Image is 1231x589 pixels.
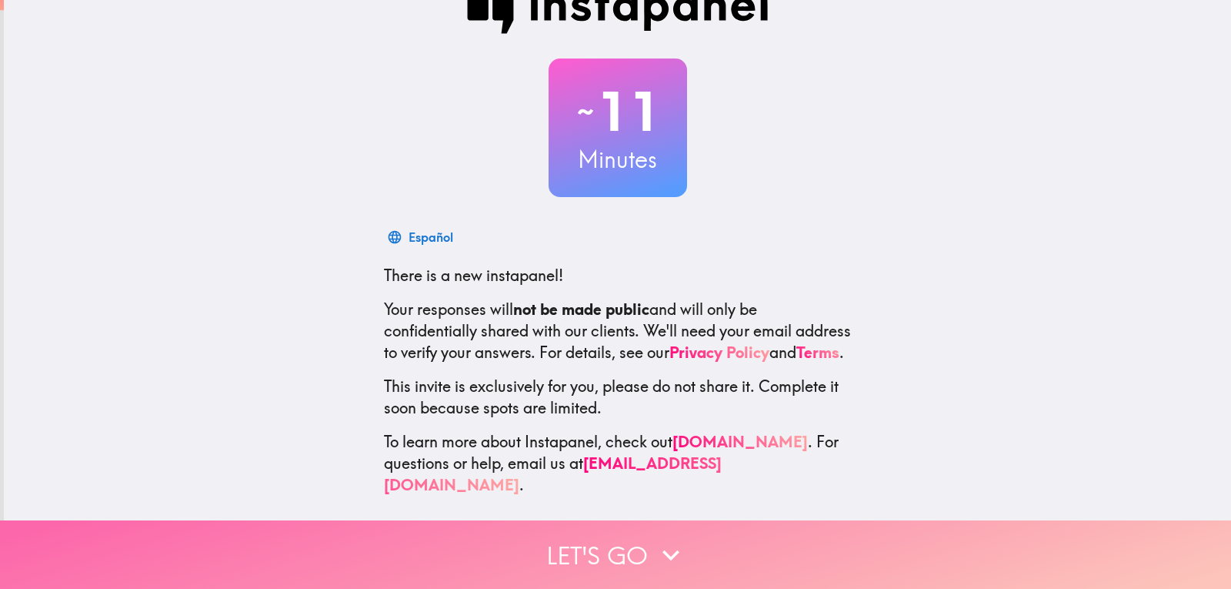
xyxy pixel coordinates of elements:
p: This invite is exclusively for you, please do not share it. Complete it soon because spots are li... [384,376,852,419]
h3: Minutes [549,143,687,176]
a: [DOMAIN_NAME] [672,432,808,451]
button: Español [384,222,459,253]
span: There is a new instapanel! [384,266,563,285]
a: [EMAIL_ADDRESS][DOMAIN_NAME] [384,453,722,494]
a: Terms [796,343,839,362]
p: To learn more about Instapanel, check out . For questions or help, email us at . [384,431,852,496]
b: not be made public [513,300,649,319]
span: ~ [575,89,596,135]
h2: 11 [549,80,687,143]
div: Español [409,226,453,248]
a: Privacy Policy [669,343,769,362]
p: Your responses will and will only be confidentially shared with our clients. We'll need your emai... [384,299,852,363]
